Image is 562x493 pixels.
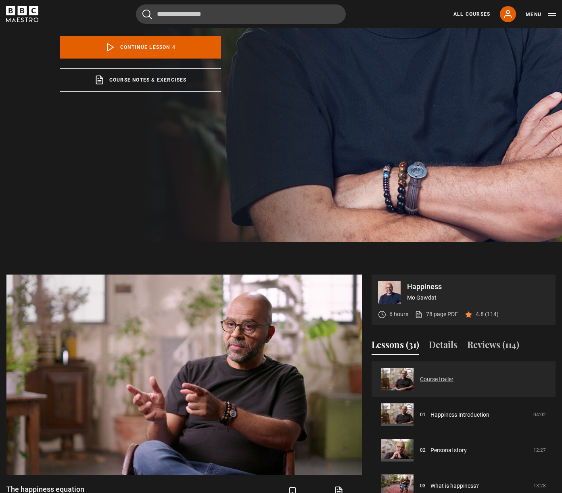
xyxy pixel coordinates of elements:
[389,310,408,319] p: 6 hours
[6,6,38,22] svg: BBC Maestro
[467,338,519,355] button: Reviews (114)
[430,482,479,490] a: What is happiness?
[372,338,419,355] button: Lessons (31)
[6,275,362,475] video-js: Video Player
[142,9,152,19] button: Submit the search query
[420,375,453,384] a: Course trailer
[407,294,549,302] p: Mo Gawdat
[136,4,346,24] input: Search
[476,310,499,319] p: 4.8 (114)
[526,10,556,19] button: Toggle navigation
[430,446,467,455] a: Personal story
[60,36,221,59] a: Continue lesson 4
[415,310,458,319] a: 78 page PDF
[430,411,489,419] a: Happiness Introduction
[60,68,221,92] a: Course notes & exercises
[407,283,549,290] p: Happiness
[453,10,490,18] a: All Courses
[429,338,458,355] button: Details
